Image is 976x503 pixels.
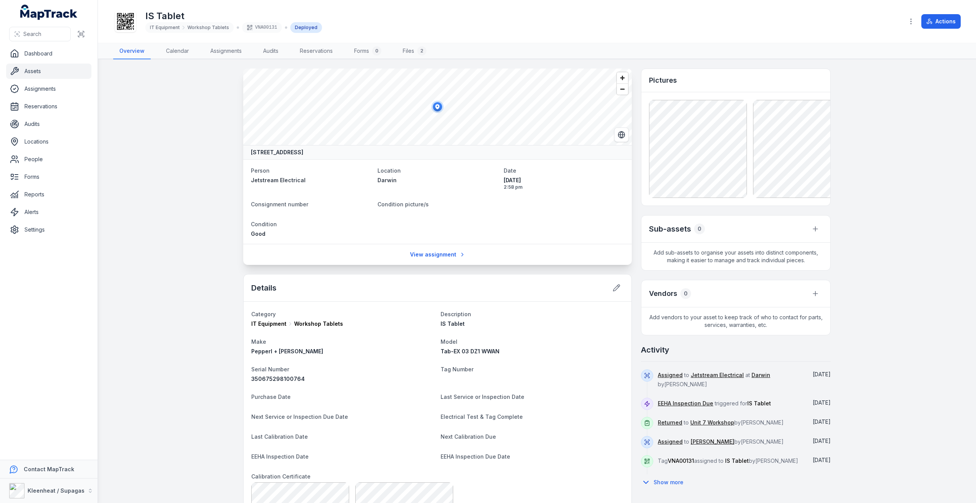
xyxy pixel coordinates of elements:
[658,438,683,446] a: Assigned
[658,438,784,445] span: to by [PERSON_NAME]
[20,5,78,20] a: MapTrack
[465,484,521,491] span: Asset details updated!
[6,46,91,61] a: Dashboard
[441,366,473,372] span: Tag Number
[813,371,831,377] time: 29/05/2025, 2:58:28 pm
[813,399,831,406] time: 18/05/2025, 12:00:00 am
[405,247,470,262] a: View assignment
[504,184,624,190] span: 2:58 pm
[441,413,523,420] span: Electrical Test & Tag Complete
[649,288,677,299] h3: Vendors
[668,457,694,464] span: VNA00131
[813,438,831,444] span: [DATE]
[290,22,322,33] div: Deployed
[251,338,266,345] span: Make
[251,453,309,460] span: EEHA Inspection Date
[658,400,771,407] span: triggered for
[251,311,276,317] span: Category
[28,487,85,494] strong: Kleenheat / Supagas
[377,177,397,183] span: Darwin
[813,457,831,463] span: [DATE]
[441,433,496,440] span: Next Calibration Due
[372,46,381,56] div: 0
[251,320,286,328] span: IT Equipment
[641,474,688,490] button: Show more
[348,43,387,59] a: Forms0
[251,473,311,480] span: Calibration Certificate
[9,27,71,41] button: Search
[747,400,771,407] span: IS Tablet
[614,127,629,142] button: Switch to Satellite View
[294,43,339,59] a: Reservations
[658,419,682,426] a: Returned
[6,99,91,114] a: Reservations
[242,22,282,33] div: VNA00131
[251,433,308,440] span: Last Calibration Date
[813,438,831,444] time: 23/12/2024, 7:20:41 am
[641,345,669,355] h2: Activity
[251,348,323,354] span: Pepperl + [PERSON_NAME]
[251,283,277,293] h2: Details
[504,176,624,184] span: [DATE]
[813,418,831,425] span: [DATE]
[6,116,91,132] a: Audits
[441,338,457,345] span: Model
[658,372,770,387] span: to at by [PERSON_NAME]
[377,176,498,184] a: Darwin
[649,224,691,234] h2: Sub-assets
[617,83,628,95] button: Zoom out
[145,10,322,22] h1: IS Tablet
[813,418,831,425] time: 25/03/2025, 7:12:43 am
[658,419,784,426] span: to by [PERSON_NAME]
[204,43,248,59] a: Assignments
[725,457,749,464] span: IS Tablet
[813,371,831,377] span: [DATE]
[251,376,305,382] span: 350675298100764
[658,371,683,379] a: Assigned
[160,43,195,59] a: Calendar
[113,43,151,59] a: Overview
[187,24,229,31] span: Workshop Tablets
[691,438,734,446] a: [PERSON_NAME]
[641,307,830,335] span: Add vendors to your asset to keep track of who to contact for parts, services, warranties, etc.
[504,167,516,174] span: Date
[752,371,770,379] a: Darwin
[441,320,465,327] span: IS Tablet
[6,204,91,220] a: Alerts
[397,43,433,59] a: Files2
[243,69,632,145] canvas: Map
[417,46,426,56] div: 2
[658,457,798,464] span: Tag assigned to by [PERSON_NAME]
[23,30,41,38] span: Search
[658,400,713,407] a: EEHA Inspection Due
[251,167,270,174] span: Person
[251,413,348,420] span: Next Service or Inspection Due Date
[690,419,734,426] a: Unit 7 Workshop
[813,399,831,406] span: [DATE]
[377,201,429,207] span: Condition picture/s
[691,371,744,379] a: Jetstream Electrical
[441,311,471,317] span: Description
[6,187,91,202] a: Reports
[813,457,831,463] time: 23/12/2024, 7:19:51 am
[617,72,628,83] button: Zoom in
[441,348,499,354] span: Tab-EX 03 DZ1 WWAN
[251,149,303,156] strong: [STREET_ADDRESS]
[251,366,289,372] span: Serial Number
[6,134,91,149] a: Locations
[251,394,291,400] span: Purchase Date
[694,224,705,234] div: 0
[921,14,961,29] button: Actions
[441,453,510,460] span: EEHA Inspection Due Date
[294,320,343,328] span: Workshop Tablets
[641,243,830,270] span: Add sub-assets to organise your assets into distinct components, making it easier to manage and t...
[649,75,677,86] h3: Pictures
[251,221,277,227] span: Condition
[251,201,308,207] span: Consignment number
[504,176,624,190] time: 29/05/2025, 2:58:28 pm
[6,64,91,79] a: Assets
[377,167,401,174] span: Location
[6,222,91,237] a: Settings
[24,466,74,472] strong: Contact MapTrack
[251,176,371,184] a: Jetstream Electrical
